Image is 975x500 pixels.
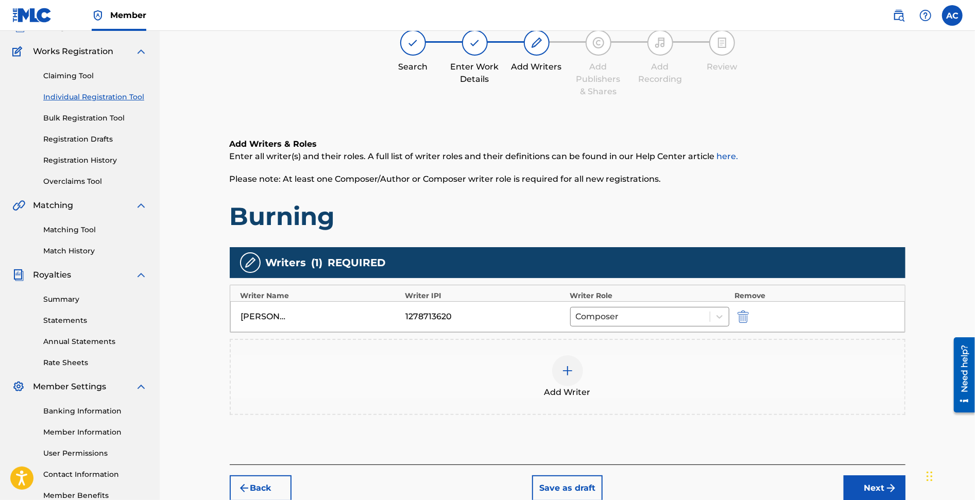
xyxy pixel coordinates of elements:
div: Widget chat [923,451,975,500]
span: Works Registration [33,45,113,58]
a: Overclaims Tool [43,176,147,187]
img: step indicator icon for Add Writers [531,37,543,49]
img: search [893,9,905,22]
div: Writer Role [570,290,730,301]
a: Registration History [43,155,147,166]
a: Member Information [43,427,147,438]
div: Trascina [927,461,933,492]
img: MLC Logo [12,8,52,23]
img: step indicator icon for Add Publishers & Shares [592,37,605,49]
a: here. [717,151,739,161]
a: Summary [43,294,147,305]
span: Enter all writer(s) and their roles. A full list of writer roles and their definitions can be fou... [230,151,739,161]
div: User Menu [942,5,963,26]
img: f7272a7cc735f4ea7f67.svg [885,482,897,494]
div: Review [696,61,748,73]
div: Writer Name [241,290,400,301]
img: 12a2ab48e56ec057fbd8.svg [738,311,749,323]
div: Add Writers [511,61,562,73]
img: step indicator icon for Review [716,37,728,49]
img: Top Rightsholder [92,9,104,22]
img: expand [135,381,147,393]
img: Works Registration [12,45,26,58]
div: Enter Work Details [449,61,501,85]
span: Member Settings [33,381,106,393]
a: Rate Sheets [43,357,147,368]
a: Statements [43,315,147,326]
img: step indicator icon for Enter Work Details [469,37,481,49]
span: REQUIRED [328,255,386,270]
span: Writers [266,255,306,270]
span: Add Writer [544,386,591,399]
img: step indicator icon for Add Recording [654,37,666,49]
img: Royalties [12,269,25,281]
a: Bulk Registration Tool [43,113,147,124]
a: Matching Tool [43,225,147,235]
span: Matching [33,199,73,212]
div: Add Recording [635,61,686,85]
img: Member Settings [12,381,25,393]
img: Matching [12,199,25,212]
a: Contact Information [43,469,147,480]
img: expand [135,269,147,281]
div: Help [915,5,936,26]
span: Member [110,9,146,21]
img: add [561,365,574,377]
a: CatalogCatalog [12,21,65,33]
a: Match History [43,246,147,256]
a: Claiming Tool [43,71,147,81]
div: Writer IPI [405,290,565,301]
a: Registration Drafts [43,134,147,145]
img: writers [244,256,256,269]
h6: Add Writers & Roles [230,138,905,150]
div: Remove [735,290,895,301]
img: expand [135,45,147,58]
div: Add Publishers & Shares [573,61,624,98]
a: User Permissions [43,448,147,459]
h1: Burning [230,201,905,232]
span: ( 1 ) [312,255,323,270]
a: Individual Registration Tool [43,92,147,102]
a: Public Search [888,5,909,26]
iframe: Chat Widget [923,451,975,500]
iframe: Resource Center [946,333,975,416]
a: Annual Statements [43,336,147,347]
img: step indicator icon for Search [407,37,419,49]
img: help [919,9,932,22]
img: 7ee5dd4eb1f8a8e3ef2f.svg [238,482,250,494]
a: Banking Information [43,406,147,417]
span: Please note: At least one Composer/Author or Composer writer role is required for all new registr... [230,174,661,184]
span: Royalties [33,269,71,281]
div: Search [387,61,439,73]
img: expand [135,199,147,212]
